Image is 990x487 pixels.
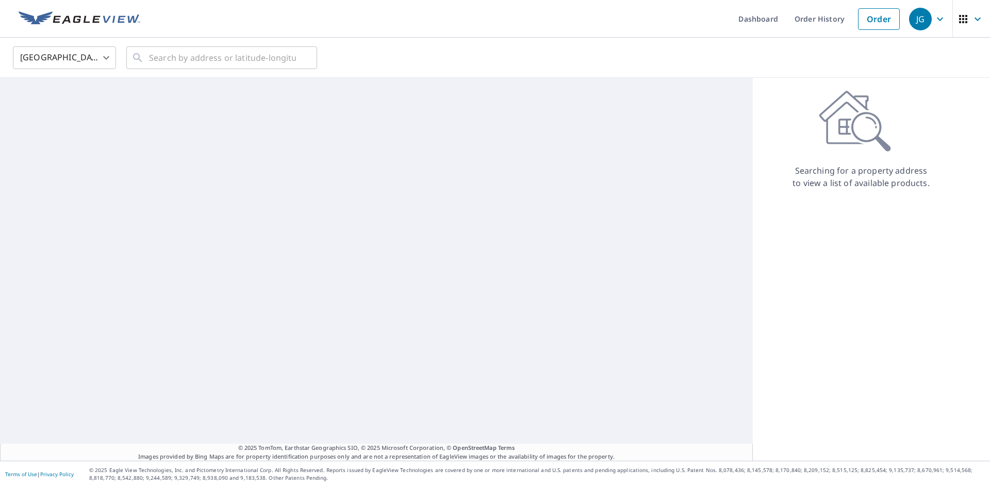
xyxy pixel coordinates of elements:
[858,8,900,30] a: Order
[13,43,116,72] div: [GEOGRAPHIC_DATA]
[238,444,515,452] span: © 2025 TomTom, Earthstar Geographics SIO, © 2025 Microsoft Corporation, ©
[792,164,930,189] p: Searching for a property address to view a list of available products.
[5,471,37,478] a: Terms of Use
[498,444,515,451] a: Terms
[909,8,932,30] div: JG
[5,471,74,477] p: |
[89,466,985,482] p: © 2025 Eagle View Technologies, Inc. and Pictometry International Corp. All Rights Reserved. Repo...
[19,11,140,27] img: EV Logo
[40,471,74,478] a: Privacy Policy
[453,444,496,451] a: OpenStreetMap
[149,43,296,72] input: Search by address or latitude-longitude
